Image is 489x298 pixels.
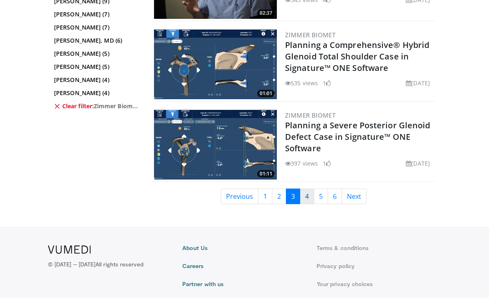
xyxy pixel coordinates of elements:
a: 2 [272,189,286,205]
a: Your privacy choices [317,280,441,289]
a: 6 [328,189,342,205]
a: Terms & conditions [317,244,441,253]
span: All rights reserved [95,261,143,268]
a: 1 [258,189,272,205]
a: [PERSON_NAME] (4) [54,76,138,84]
a: Zimmer Biomet [285,111,335,120]
a: Clear filter:Zimmer Biomet [54,102,138,111]
a: Careers [182,262,307,271]
img: VuMedi Logo [48,246,91,254]
a: Privacy policy [317,262,441,271]
a: [PERSON_NAME] (5) [54,63,138,71]
a: [PERSON_NAME], MD (6) [54,37,138,45]
li: 1 [323,79,331,88]
a: Partner with us [182,280,307,289]
li: 1 [323,159,331,168]
a: Planning a Comprehensive® Hybrid Glenoid Total Shoulder Case in Signature™ ONE Software [285,40,429,74]
a: 4 [300,189,314,205]
a: [PERSON_NAME] (5) [54,50,138,58]
a: 5 [314,189,328,205]
img: 14ce0544-d767-44d5-8e16-48c28d119faf.300x170_q85_crop-smart_upscale.jpg [154,30,277,100]
span: 01:01 [257,90,275,98]
a: [PERSON_NAME] (7) [54,24,138,32]
img: 303e992a-dfbd-4e66-a2eb-b8ea6b17a30d.300x170_q85_crop-smart_upscale.jpg [154,110,277,180]
li: [DATE] [406,159,430,168]
a: Zimmer Biomet [285,31,335,39]
li: 397 views [285,159,318,168]
a: 3 [286,189,300,205]
a: 01:01 [154,30,277,100]
a: About Us [182,244,307,253]
nav: Search results pages [152,189,435,205]
li: [DATE] [406,79,430,88]
span: Zimmer Biomet [94,102,138,111]
p: © [DATE] – [DATE] [48,261,144,269]
span: 02:37 [257,10,275,17]
li: 535 views [285,79,318,88]
a: 01:11 [154,110,277,180]
a: [PERSON_NAME] (7) [54,11,138,19]
a: Next [342,189,367,205]
a: Planning a Severe Posterior Glenoid Defect Case in Signature™ ONE Software [285,120,430,154]
a: Previous [221,189,258,205]
a: [PERSON_NAME] (4) [54,89,138,98]
span: 01:11 [257,171,275,178]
